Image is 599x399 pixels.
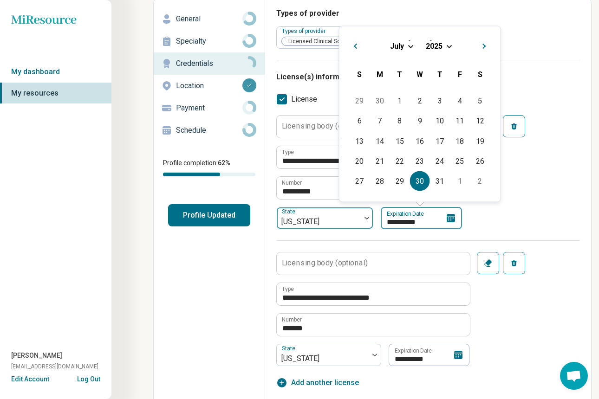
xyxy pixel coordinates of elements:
div: Choose Sunday, June 29th, 2025 [350,91,370,111]
div: Choose Sunday, July 13th, 2025 [350,131,370,151]
span: 2025 [426,41,443,50]
div: Choose Wednesday, July 16th, 2025 [410,131,430,151]
h3: Types of provider [276,8,580,19]
div: Choose Friday, July 4th, 2025 [450,91,470,111]
div: Choose Sunday, July 20th, 2025 [350,151,370,171]
div: Thursday [430,64,450,84]
label: Number [282,317,302,322]
p: Specialty [176,36,242,47]
button: Add another license [276,377,359,388]
label: State [282,345,297,352]
div: Choose Tuesday, July 15th, 2025 [390,131,410,151]
div: Choose Monday, July 28th, 2025 [370,171,390,191]
div: Choose Saturday, July 19th, 2025 [470,131,490,151]
input: credential.licenses.0.name [277,146,470,168]
div: Choose Monday, July 7th, 2025 [370,111,390,131]
h2: [DATE] [347,38,493,51]
div: Choose Sunday, July 27th, 2025 [350,171,370,191]
div: Tuesday [390,64,410,84]
div: Sunday [350,64,370,84]
button: Next Month [478,38,493,52]
a: Specialty [154,30,265,52]
div: Choose Friday, August 1st, 2025 [450,171,470,191]
a: Payment [154,97,265,119]
div: Choose Tuesday, July 29th, 2025 [390,171,410,191]
div: Choose Monday, July 14th, 2025 [370,131,390,151]
div: Saturday [470,64,490,84]
span: Add another license [291,377,359,388]
span: July [390,41,404,50]
label: Type [282,149,294,155]
input: credential.licenses.1.name [277,283,470,305]
div: Choose Thursday, July 3rd, 2025 [430,91,450,111]
span: [PERSON_NAME] [11,351,62,360]
label: Licensing body (optional) [282,122,368,130]
button: Previous Month [347,38,362,52]
label: State [282,208,297,215]
div: Month July, 2025 [350,91,490,191]
div: Choose Friday, July 18th, 2025 [450,131,470,151]
div: Choose Wednesday, July 9th, 2025 [410,111,430,131]
div: Choose Friday, July 25th, 2025 [450,151,470,171]
div: Choose Sunday, July 6th, 2025 [350,111,370,131]
a: General [154,8,265,30]
div: Profile completion [163,173,255,176]
span: 62 % [218,159,230,167]
span: License [291,94,317,105]
label: Licensing body (optional) [282,259,368,267]
p: Location [176,80,242,91]
div: Choose Thursday, July 17th, 2025 [430,131,450,151]
button: Edit Account [11,374,49,384]
div: Wednesday [410,64,430,84]
div: Choose Tuesday, July 8th, 2025 [390,111,410,131]
label: Type [282,286,294,292]
span: [EMAIL_ADDRESS][DOMAIN_NAME] [11,362,98,371]
div: Choose Saturday, July 26th, 2025 [470,151,490,171]
p: General [176,13,242,25]
div: Choose Tuesday, July 22nd, 2025 [390,151,410,171]
div: Choose Wednesday, July 2nd, 2025 [410,91,430,111]
p: Payment [176,103,242,114]
div: Friday [450,64,470,84]
div: Choose Saturday, August 2nd, 2025 [470,171,490,191]
div: Choose Thursday, July 24th, 2025 [430,151,450,171]
div: Choose Monday, July 21st, 2025 [370,151,390,171]
div: Choose Friday, July 11th, 2025 [450,111,470,131]
div: Choose Saturday, July 12th, 2025 [470,111,490,131]
div: Choose Thursday, July 31st, 2025 [430,171,450,191]
div: Choose Wednesday, July 30th, 2025 [410,171,430,191]
p: Schedule [176,125,242,136]
div: Choose Saturday, July 5th, 2025 [470,91,490,111]
label: Number [282,180,302,186]
div: Profile completion: [154,153,265,182]
a: Schedule [154,119,265,142]
a: Location [154,75,265,97]
div: Choose Tuesday, July 1st, 2025 [390,91,410,111]
div: Monday [370,64,390,84]
span: Licensed Clinical Social Worker (LCSW) [282,37,393,46]
div: Choose Thursday, July 10th, 2025 [430,111,450,131]
p: Credentials [176,58,242,69]
button: Log Out [77,374,100,382]
h3: License(s) information [276,71,580,83]
label: Types of provider [282,28,327,34]
a: Credentials [154,52,265,75]
div: Open chat [560,362,588,390]
div: Choose Date [339,26,501,202]
button: Profile Updated [168,204,250,226]
div: Choose Wednesday, July 23rd, 2025 [410,151,430,171]
div: Choose Monday, June 30th, 2025 [370,91,390,111]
